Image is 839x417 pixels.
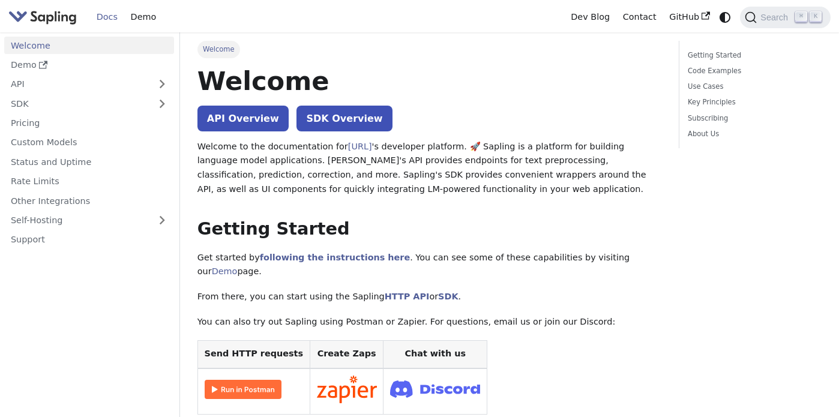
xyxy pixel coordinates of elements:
a: following the instructions here [260,253,410,262]
a: SDK [4,95,150,112]
p: You can also try out Sapling using Postman or Zapier. For questions, email us or join our Discord: [197,315,661,329]
a: GitHub [663,8,716,26]
a: Code Examples [688,65,817,77]
kbd: K [810,11,822,22]
p: From there, you can start using the Sapling or . [197,290,661,304]
kbd: ⌘ [795,11,807,22]
a: Rate Limits [4,173,174,190]
a: Dev Blog [564,8,616,26]
a: Status and Uptime [4,153,174,170]
a: Demo [4,56,174,74]
a: SDK [438,292,458,301]
span: Search [757,13,795,22]
h1: Welcome [197,65,661,97]
a: Contact [616,8,663,26]
span: Welcome [197,41,240,58]
a: Sapling.ai [8,8,81,26]
a: Self-Hosting [4,212,174,229]
img: Run in Postman [205,380,281,399]
a: API [4,76,150,93]
button: Expand sidebar category 'SDK' [150,95,174,112]
a: Demo [212,266,238,276]
a: API Overview [197,106,289,131]
th: Chat with us [383,340,487,368]
th: Send HTTP requests [197,340,310,368]
p: Get started by . You can see some of these capabilities by visiting our page. [197,251,661,280]
a: Subscribing [688,113,817,124]
a: Welcome [4,37,174,54]
a: Support [4,231,174,248]
a: Other Integrations [4,192,174,209]
a: Getting Started [688,50,817,61]
nav: Breadcrumbs [197,41,661,58]
a: Key Principles [688,97,817,108]
a: Pricing [4,115,174,132]
a: About Us [688,128,817,140]
a: HTTP API [385,292,430,301]
th: Create Zaps [310,340,383,368]
p: Welcome to the documentation for 's developer platform. 🚀 Sapling is a platform for building lang... [197,140,661,197]
button: Search (Command+K) [740,7,830,28]
a: SDK Overview [296,106,392,131]
img: Join Discord [390,377,480,401]
img: Connect in Zapier [317,376,377,403]
button: Switch between dark and light mode (currently system mode) [717,8,734,26]
a: Docs [90,8,124,26]
a: [URL] [348,142,372,151]
h2: Getting Started [197,218,661,240]
a: Use Cases [688,81,817,92]
button: Expand sidebar category 'API' [150,76,174,93]
img: Sapling.ai [8,8,77,26]
a: Demo [124,8,163,26]
a: Custom Models [4,134,174,151]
